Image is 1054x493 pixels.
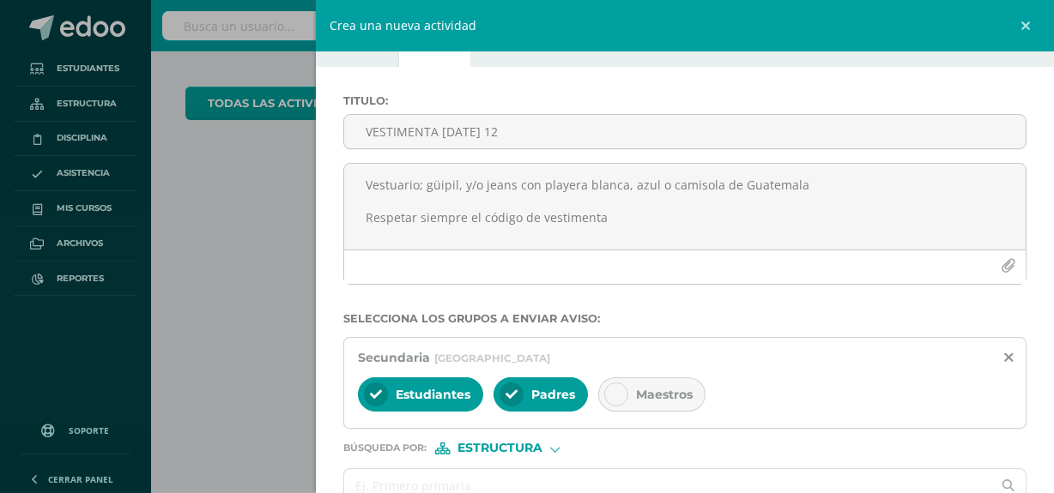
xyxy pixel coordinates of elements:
[344,164,1026,250] textarea: Vestuario; güipil, y/o jeans con playera blanca, azul o camisola de Guatemala Respetar siempre el...
[343,312,1027,325] label: Selecciona los grupos a enviar aviso :
[457,443,542,453] span: Estructura
[531,387,575,402] span: Padres
[343,443,427,453] span: Búsqueda por :
[434,352,550,364] span: [GEOGRAPHIC_DATA]
[343,94,1027,107] label: Titulo :
[636,387,693,402] span: Maestros
[358,350,430,365] span: Secundaria
[396,387,470,402] span: Estudiantes
[344,115,1026,148] input: Titulo
[435,442,564,454] div: [object Object]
